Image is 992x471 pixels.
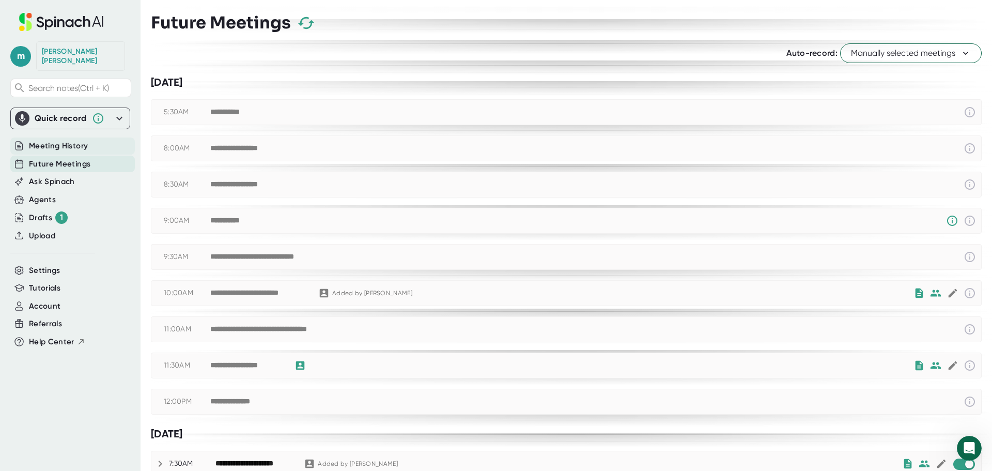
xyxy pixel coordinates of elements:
svg: This event has already passed [964,142,976,155]
span: Spinach helps run your meeting, summarize the conversation and… [21,204,182,223]
svg: This event has already passed [964,396,976,408]
p: How can we help? [21,109,186,126]
div: 12:00PM [164,397,210,406]
svg: This event has already passed [964,287,976,299]
svg: This event has already passed [964,178,976,191]
svg: This event has already passed [964,251,976,263]
button: Settings [29,265,60,277]
div: 10:00AM [164,288,210,298]
span: Manually selected meetings [851,47,971,59]
img: Profile image for Fin [161,153,173,165]
span: Frequently Asked Questions about Getting Started,… [21,259,174,278]
svg: This event has already passed [964,359,976,372]
div: Getting Started with Spinach AISpinach helps run your meeting, summarize the conversation and… [11,184,196,233]
h3: Future Meetings [151,13,291,33]
button: Meeting History [29,140,88,152]
span: Search notes (Ctrl + K) [28,83,109,93]
img: Profile image for Karin [121,17,142,37]
span: Auto-record: [786,48,838,58]
button: Manually selected meetings [840,43,982,63]
div: 11:30AM [164,361,210,370]
button: Future Meetings [29,158,90,170]
iframe: Intercom live chat [957,436,982,461]
div: Close [178,17,196,35]
div: Melissa Duncan [42,47,119,65]
button: Upload [29,230,55,242]
span: Help [164,348,180,356]
img: Profile image for Yoav [141,17,161,37]
div: Ask a questionAI Agent and team can helpProfile image for Fin [10,139,196,178]
div: Quick record [15,108,126,129]
button: Account [29,300,60,312]
div: 9:30AM [164,252,210,262]
div: FAQ [21,247,185,257]
img: logo [21,20,37,36]
div: 8:30AM [164,180,210,189]
button: Drafts 1 [29,211,68,224]
svg: This event has already passed [964,215,976,227]
span: m [10,46,31,67]
div: [DATE] [151,428,982,440]
button: Ask Spinach [29,176,75,188]
div: FAQFrequently Asked Questions about Getting Started,… [11,238,196,287]
div: 8:00AM [164,144,210,153]
div: 11:00AM [164,325,210,334]
div: Drafts [29,211,68,224]
svg: Someone has manually disabled Spinach from this meeting. [946,215,958,227]
div: AI Agent and team can help [21,159,157,170]
div: Added by [PERSON_NAME] [332,290,412,297]
button: Tutorials [29,282,60,294]
svg: This event has already passed [964,106,976,118]
button: Help Center [29,336,85,348]
button: Referrals [29,318,62,330]
div: 7:30AM [169,459,215,468]
div: Getting Started with Spinach AI [21,192,185,203]
div: Quick record [35,113,87,124]
button: Help [138,323,207,364]
div: Added by [PERSON_NAME] [318,460,398,468]
div: Ask a question [21,148,157,159]
div: [DATE] [151,76,982,89]
div: 9:00AM [164,216,210,225]
span: Messages [86,348,121,356]
p: Hi! Need help using Spinach AI?👋 [21,73,186,109]
div: 5:30AM [164,108,210,117]
span: Help Center [29,336,74,348]
div: 1 [55,211,68,224]
button: Messages [69,323,137,364]
span: Home [23,348,46,356]
svg: This event has already passed [964,323,976,336]
button: Agents [29,194,56,206]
